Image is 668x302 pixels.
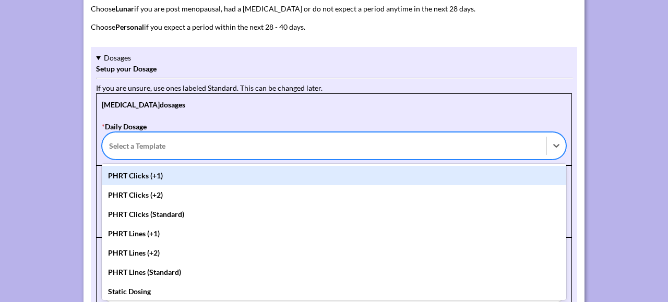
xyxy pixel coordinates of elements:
[91,3,577,14] p: Choose if you are post menopausal, had a [MEDICAL_DATA] or do not expect a period anytime in the ...
[102,243,566,262] div: PHRT Lines (+2)
[91,21,577,32] p: Choose if you expect a period within the next 28 - 40 days.
[102,224,566,243] div: PHRT Lines (+1)
[109,140,111,151] input: *Daily DosageSelect a TemplatePHRT Clicks (+1)PHRT Clicks (+2)PHRT Clicks (Standard)PHRT Lines (+...
[96,82,572,93] p: If you are unsure, use ones labeled Standard. This can be changed later.
[102,166,566,185] div: PHRT Clicks (+1)
[102,204,566,224] div: PHRT Clicks (Standard)
[102,100,185,109] strong: [MEDICAL_DATA] dosages
[96,52,572,63] summary: Dosages
[102,262,566,282] div: PHRT Lines (Standard)
[102,122,566,160] label: Daily Dosage
[102,185,566,204] div: PHRT Clicks (+2)
[115,4,134,13] strong: Lunar
[102,282,566,301] div: Static Dosing
[115,22,144,31] strong: Personal
[96,63,572,74] h3: Setup your Dosage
